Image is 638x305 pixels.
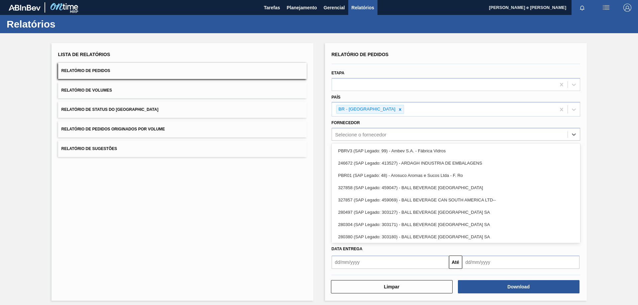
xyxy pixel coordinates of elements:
[332,182,580,194] div: 327858 (SAP Legado: 459047) - BALL BEVERAGE [GEOGRAPHIC_DATA]
[337,105,396,114] div: BR - [GEOGRAPHIC_DATA]
[58,141,307,157] button: Relatório de Sugestões
[7,20,125,28] h1: Relatórios
[61,88,112,93] span: Relatório de Volumes
[58,63,307,79] button: Relatório de Pedidos
[287,4,317,12] span: Planejamento
[332,169,580,182] div: PBR01 (SAP Legado: 48) - Arosuco Aromas e Sucos Ltda - F. Ro
[61,127,165,131] span: Relatório de Pedidos Originados por Volume
[332,194,580,206] div: 327857 (SAP Legado: 459069) - BALL BEVERAGE CAN SOUTH AMERICA LTD--
[58,52,110,57] span: Lista de Relatórios
[602,4,610,12] img: userActions
[331,280,453,293] button: Limpar
[332,231,580,243] div: 280380 (SAP Legado: 303180) - BALL BEVERAGE [GEOGRAPHIC_DATA] SA
[332,256,449,269] input: dd/mm/yyyy
[332,206,580,218] div: 280497 (SAP Legado: 303127) - BALL BEVERAGE [GEOGRAPHIC_DATA] SA
[332,52,389,57] span: Relatório de Pedidos
[324,4,345,12] span: Gerencial
[352,4,374,12] span: Relatórios
[623,4,631,12] img: Logout
[462,256,580,269] input: dd/mm/yyyy
[449,256,462,269] button: Até
[9,5,41,11] img: TNhmsLtSVTkK8tSr43FrP2fwEKptu5GPRR3wAAAABJRU5ErkJggg==
[61,107,159,112] span: Relatório de Status do [GEOGRAPHIC_DATA]
[458,280,580,293] button: Download
[332,247,363,251] span: Data Entrega
[572,3,593,12] button: Notificações
[332,145,580,157] div: PBRV3 (SAP Legado: 99) - Ambev S.A. - Fábrica Vidros
[332,157,580,169] div: 246672 (SAP Legado: 413527) - ARDAGH INDUSTRIA DE EMBALAGENS
[332,71,345,75] label: Etapa
[264,4,280,12] span: Tarefas
[58,102,307,118] button: Relatório de Status do [GEOGRAPHIC_DATA]
[61,68,110,73] span: Relatório de Pedidos
[58,82,307,99] button: Relatório de Volumes
[335,132,386,137] div: Selecione o fornecedor
[332,218,580,231] div: 280304 (SAP Legado: 303171) - BALL BEVERAGE [GEOGRAPHIC_DATA] SA
[58,121,307,137] button: Relatório de Pedidos Originados por Volume
[61,146,117,151] span: Relatório de Sugestões
[332,95,341,100] label: País
[332,120,360,125] label: Fornecedor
